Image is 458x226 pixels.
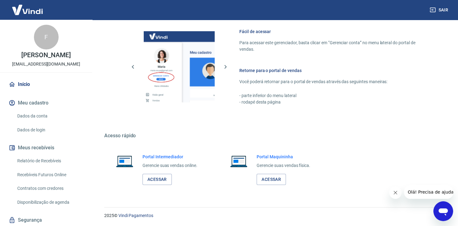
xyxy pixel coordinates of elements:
[12,61,80,67] p: [EMAIL_ADDRESS][DOMAIN_NAME]
[239,79,428,85] p: Você poderá retornar para o portal de vendas através das seguintes maneiras:
[257,162,310,169] p: Gerencie suas vendas física.
[239,40,428,53] p: Para acessar este gerenciador, basta clicar em “Gerenciar conta” no menu lateral do portal de ven...
[118,213,153,218] a: Vindi Pagamentos
[142,174,172,185] a: Acessar
[104,212,443,219] p: 2025 ©
[404,185,453,199] iframe: Mensagem da empresa
[7,0,47,19] img: Vindi
[239,28,428,35] h6: Fácil de acessar
[239,99,428,105] p: - rodapé desta página
[34,25,59,49] div: F
[104,133,443,139] h5: Acesso rápido
[15,182,85,195] a: Contratos com credores
[226,154,252,168] img: Imagem de um notebook aberto
[257,154,310,160] h6: Portal Maquininha
[142,162,197,169] p: Gerencie suas vendas online.
[15,168,85,181] a: Recebíveis Futuros Online
[112,154,138,168] img: Imagem de um notebook aberto
[239,92,428,99] p: - parte inferior do menu lateral
[15,110,85,122] a: Dados da conta
[433,201,453,221] iframe: Botão para abrir a janela de mensagens
[257,174,286,185] a: Acessar
[142,154,197,160] h6: Portal Intermediador
[15,196,85,209] a: Disponibilização de agenda
[15,155,85,167] a: Relatório de Recebíveis
[7,141,85,155] button: Meus recebíveis
[389,186,402,199] iframe: Fechar mensagem
[7,96,85,110] button: Meu cadastro
[144,31,215,102] img: Imagem da dashboard mostrando o botão de gerenciar conta na sidebar no lado esquerdo
[15,124,85,136] a: Dados de login
[4,4,52,9] span: Olá! Precisa de ajuda?
[428,4,451,16] button: Sair
[239,67,428,74] h6: Retorne para o portal de vendas
[7,78,85,91] a: Início
[21,52,71,58] p: [PERSON_NAME]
